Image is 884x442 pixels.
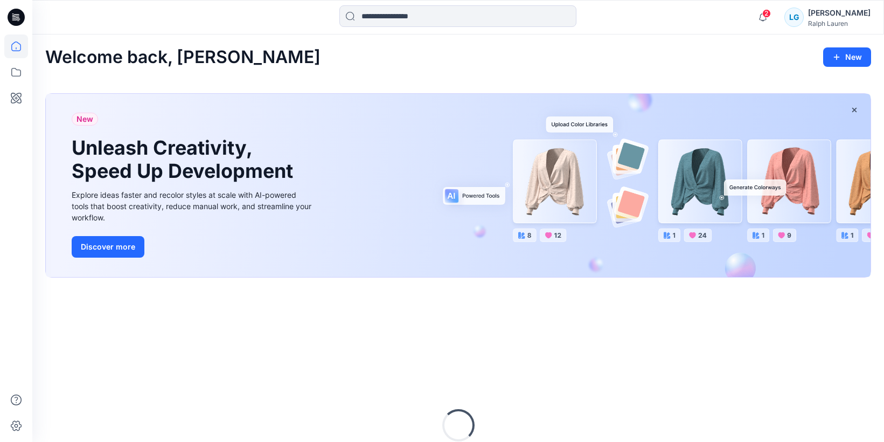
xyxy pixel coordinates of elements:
h2: Welcome back, [PERSON_NAME] [45,47,321,67]
div: Ralph Lauren [808,19,871,27]
span: New [76,113,93,126]
button: New [823,47,871,67]
div: [PERSON_NAME] [808,6,871,19]
div: LG [784,8,804,27]
button: Discover more [72,236,144,258]
a: Discover more [72,236,314,258]
h1: Unleash Creativity, Speed Up Development [72,136,298,183]
div: Explore ideas faster and recolor styles at scale with AI-powered tools that boost creativity, red... [72,189,314,223]
span: 2 [762,9,771,18]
